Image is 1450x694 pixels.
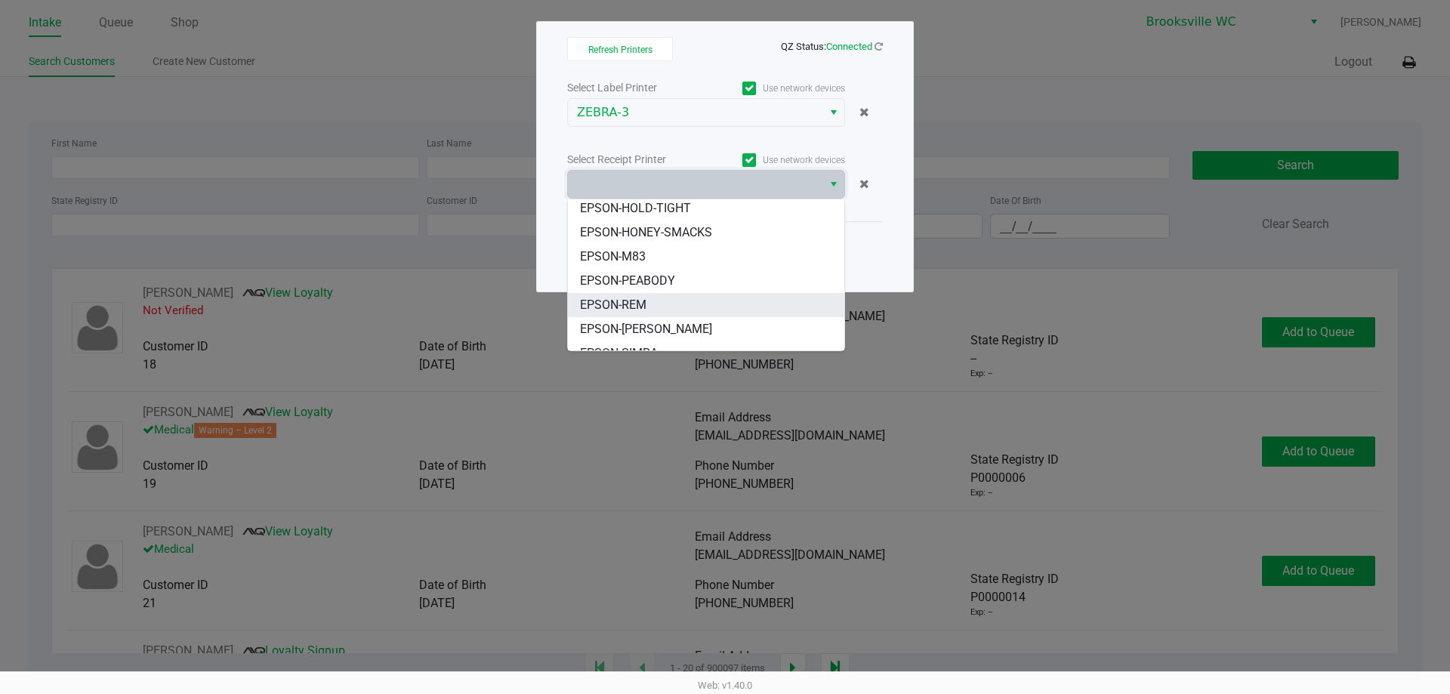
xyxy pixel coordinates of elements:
button: Refresh Printers [567,37,673,61]
span: EPSON-HONEY-SMACKS [580,224,712,242]
span: EPSON-PEABODY [580,272,675,290]
span: EPSON-REM [580,296,646,314]
button: Select [822,171,844,198]
label: Use network devices [706,153,845,167]
span: EPSON-HOLD-TIGHT [580,199,691,217]
label: Use network devices [706,82,845,95]
span: Refresh Printers [588,45,652,55]
span: EPSON-[PERSON_NAME] [580,320,712,338]
span: ZEBRA-3 [577,103,813,122]
div: Select Receipt Printer [567,152,706,168]
span: QZ Status: [781,41,883,52]
span: Connected [826,41,872,52]
span: EPSON-SIMBA [580,344,658,362]
div: Select Label Printer [567,80,706,96]
button: Select [822,99,844,126]
span: EPSON-M83 [580,248,646,266]
span: Web: v1.40.0 [698,680,752,691]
